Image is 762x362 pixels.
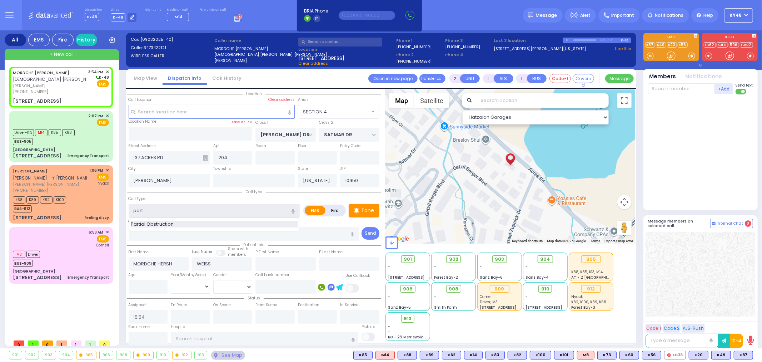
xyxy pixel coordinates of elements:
span: 903 [495,256,504,263]
span: 913 [404,315,412,322]
span: Phone 1 [396,38,443,44]
label: Cross 2 [319,120,333,126]
div: 909 [490,285,509,293]
label: Turn off text [736,88,747,95]
span: KY48 [730,12,742,19]
label: Areas [298,97,309,103]
div: See map [211,351,245,360]
button: ALS-Rush [682,324,705,333]
div: BLS [711,351,731,359]
button: ALS [494,74,513,83]
label: MORDCHE [PERSON_NAME] [214,46,296,52]
span: [DEMOGRAPHIC_DATA] [PERSON_NAME]' [PERSON_NAME] [13,76,133,82]
span: SECTION 4 [298,105,369,118]
label: Gender [213,272,227,278]
div: 912 [173,351,191,359]
button: Show satellite imagery [414,93,449,108]
h5: Message members on selected call [648,219,710,228]
span: - [480,264,482,269]
div: M14 [375,351,395,359]
label: Last 3 location [494,38,563,44]
div: [GEOGRAPHIC_DATA] [13,147,55,152]
span: 908 [449,285,458,293]
div: BLS [485,351,505,359]
span: Alert [580,12,591,19]
label: EMS [305,206,325,215]
div: EMS [28,34,50,46]
span: KY48 [85,13,99,21]
span: Location [243,91,265,97]
label: Location [298,47,394,53]
label: Night unit [145,8,161,12]
span: K89 [26,196,39,204]
div: [STREET_ADDRESS] [13,152,62,160]
u: EMS [99,82,107,87]
span: BUS-909 [13,260,33,267]
span: [STREET_ADDRESS] [298,55,344,60]
span: 0 [99,341,110,346]
span: K88, K85, K13, M14 [572,269,603,275]
button: KY48 [724,8,753,23]
label: Lines [111,8,137,12]
span: 3473422121 [144,45,166,50]
div: [GEOGRAPHIC_DATA] [13,269,55,274]
label: Save as POI [232,119,252,124]
span: Message [536,12,557,19]
button: Send [362,227,379,240]
span: Driver [26,251,40,258]
div: [STREET_ADDRESS] [13,98,62,105]
span: EMS [97,119,109,126]
label: Call Location [129,97,153,103]
label: P Last Name [319,249,343,255]
span: - [434,269,436,275]
img: Logo [28,11,76,20]
div: BLS [619,351,639,359]
label: ZIP [340,166,345,172]
div: ALS KJ [577,351,594,359]
span: Smith Farm [434,305,457,310]
span: M3 [13,251,25,258]
label: Destination [298,302,319,308]
button: Show street map [389,93,414,108]
div: 906 [100,351,113,359]
span: SECTION 4 [303,108,327,116]
span: - [526,264,528,269]
button: Transfer call [419,74,445,83]
label: On Scene [213,302,231,308]
span: - [388,269,390,275]
div: K89 [420,351,439,359]
span: BG - 29 Merriewold S. [388,334,428,340]
a: Map View [128,75,163,82]
a: 596 [729,42,739,48]
label: Cad: [131,36,212,43]
span: Sanz Bay-5 [388,305,411,310]
span: 1 [71,341,81,346]
button: Internal Chat 0 [710,219,753,228]
button: Toggle fullscreen view [617,93,632,108]
label: [PHONE_NUMBER] [396,44,432,49]
span: Forest Bay-2 [434,275,458,280]
button: Covered [573,74,594,83]
span: M14 [175,14,183,20]
span: 2:07 PM [89,113,104,119]
button: Code 1 [646,324,662,333]
label: Location Name [129,119,157,124]
div: BLS [398,351,417,359]
input: Search location [476,93,608,108]
button: Message [605,74,634,83]
span: Notifications [655,12,683,19]
a: K87 [645,42,655,48]
a: Use this [615,46,631,52]
a: [STREET_ADDRESS][PERSON_NAME][US_STATE] [494,46,586,52]
button: UNIT [460,74,480,83]
span: 1 [28,341,39,346]
a: MORDCHE [PERSON_NAME] [13,70,69,75]
img: message.svg [528,13,533,18]
span: Phone 3 [445,38,492,44]
a: Open in new page [368,74,418,83]
label: First Name [129,249,149,255]
span: K82 [40,196,53,204]
label: Entry Code [340,143,360,149]
div: K73 [597,351,617,359]
div: K88 [398,351,417,359]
